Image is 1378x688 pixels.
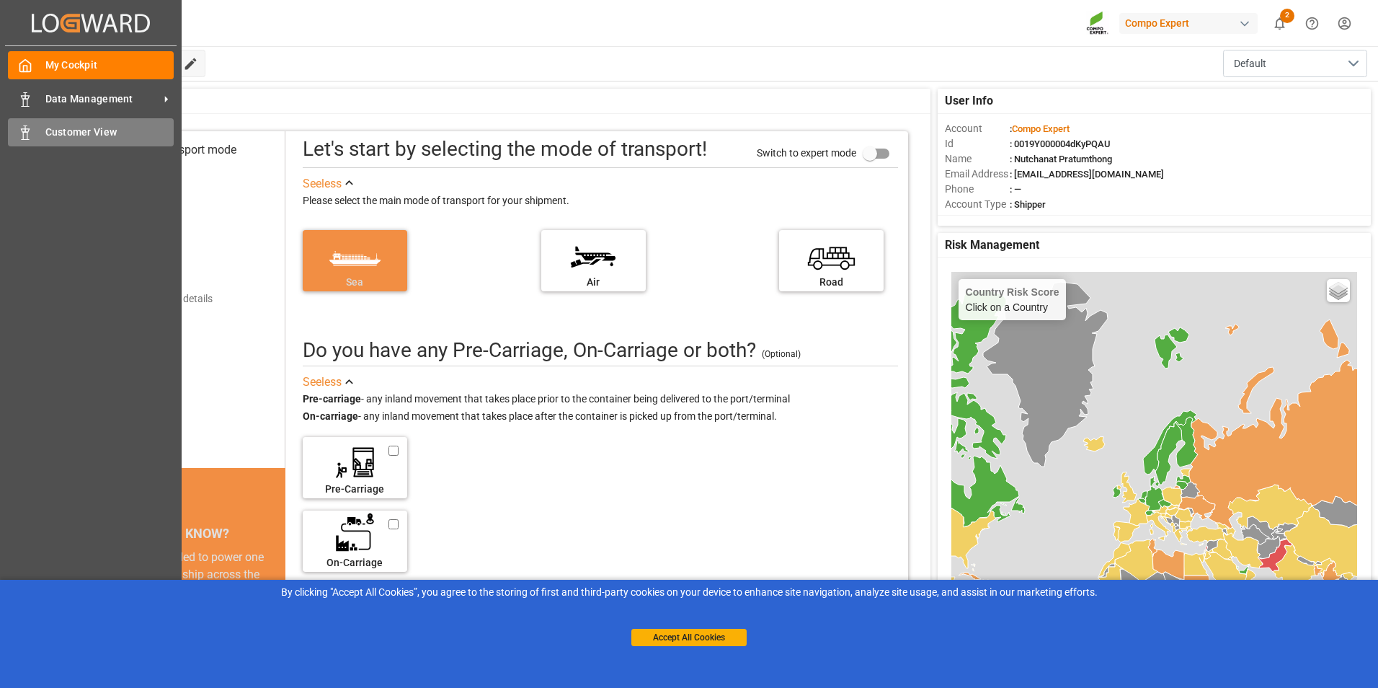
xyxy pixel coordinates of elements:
span: Phone [945,182,1010,197]
button: open menu [1223,50,1367,77]
span: Customer View [45,125,174,140]
a: My Cockpit [8,51,174,79]
div: See less [303,175,342,193]
input: Pre-Carriage [388,444,399,457]
div: Road [786,275,876,290]
span: : [EMAIL_ADDRESS][DOMAIN_NAME] [1010,169,1164,180]
div: Compo Expert [1119,13,1258,34]
span: 2 [1280,9,1294,23]
span: Account [945,121,1010,136]
span: Default [1234,56,1266,71]
div: By clicking "Accept All Cookies”, you agree to the storing of first and third-party cookies on yo... [10,585,1368,600]
span: Email Address [945,167,1010,182]
button: next slide / item [265,549,285,670]
button: Compo Expert [1119,9,1263,37]
div: Let's start by selecting the mode of transport! [303,134,707,164]
div: - any inland movement that takes place prior to the container being delivered to the port/termina... [303,391,898,425]
div: Do you have any Pre-Carriage, On-Carriage or both? (optional) [303,335,756,366]
span: : 0019Y000004dKyPQAU [1010,138,1111,149]
button: Help Center [1296,7,1328,40]
div: Pre-Carriage [310,482,400,497]
div: (Optional) [762,348,801,361]
a: Customer View [8,118,174,146]
strong: On-carriage [303,410,358,422]
span: : Shipper [1010,199,1046,210]
span: My Cockpit [45,58,174,73]
div: Add shipping details [123,291,213,306]
h4: Country Risk Score [966,286,1059,298]
span: Id [945,136,1010,151]
div: On-Carriage [310,555,400,570]
span: Name [945,151,1010,167]
div: Sea [310,275,400,290]
span: Switch to expert mode [757,146,856,158]
strong: Pre-carriage [303,393,361,405]
button: show 2 new notifications [1263,7,1296,40]
span: : Nutchanat Pratumthong [1010,154,1112,164]
input: On-Carriage [388,518,399,531]
button: Accept All Cookies [631,629,747,646]
span: : [1010,123,1070,134]
span: : — [1010,184,1021,195]
div: Please select the main mode of transport for your shipment. [303,193,898,210]
div: Air [548,275,639,290]
div: Click on a Country [966,286,1059,313]
span: Account Type [945,197,1010,212]
div: See less [303,374,342,391]
span: Compo Expert [1012,123,1070,134]
span: Data Management [45,92,159,107]
span: Risk Management [945,237,1039,254]
a: Layers [1327,279,1350,302]
img: Screenshot%202023-09-29%20at%2010.02.21.png_1712312052.png [1086,11,1109,36]
span: User Info [945,92,993,110]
